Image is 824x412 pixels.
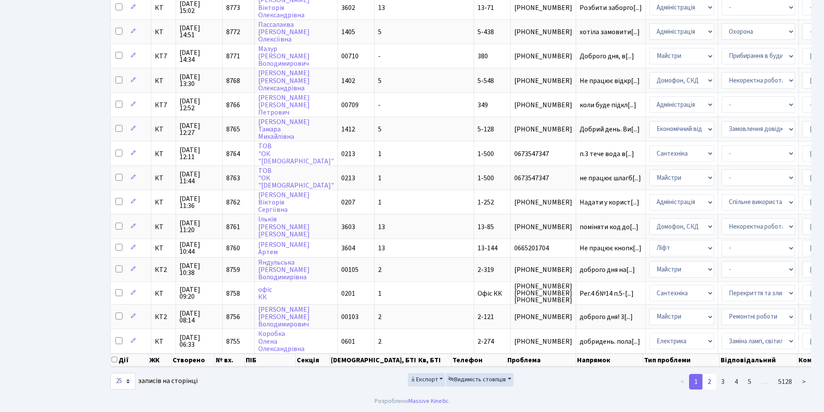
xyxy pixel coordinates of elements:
[341,149,355,159] span: 0213
[148,354,172,367] th: ЖК
[514,53,572,60] span: [PHONE_NUMBER]
[378,3,385,13] span: 13
[226,243,240,253] span: 8760
[378,125,382,134] span: 5
[341,222,355,232] span: 3603
[478,198,494,207] span: 1-252
[245,354,296,367] th: ПІБ
[580,100,636,110] span: коли буде підкл[...]
[514,102,572,109] span: [PHONE_NUMBER]
[226,312,240,322] span: 8756
[155,338,172,345] span: КТ
[155,313,172,320] span: КТ2
[341,289,355,298] span: 0201
[410,375,438,384] span: Експорт
[258,20,310,44] a: Пассалаква[PERSON_NAME]Олексіївна
[155,224,172,230] span: КТ
[580,173,641,183] span: не працює шлагб[...]
[378,149,382,159] span: 1
[155,266,172,273] span: КТ2
[226,3,240,13] span: 8773
[258,166,334,190] a: ТОВ"ОК"[DEMOGRAPHIC_DATA]"
[180,0,219,14] span: [DATE] 15:02
[478,76,494,86] span: 5-548
[643,354,720,367] th: Тип проблеми
[689,374,703,390] a: 1
[478,149,494,159] span: 1-500
[514,338,572,345] span: [PHONE_NUMBER]
[155,150,172,157] span: КТ
[180,122,219,136] span: [DATE] 12:27
[478,289,502,298] span: Офіс КК
[341,337,355,346] span: 0601
[378,198,382,207] span: 1
[378,173,382,183] span: 1
[580,243,641,253] span: Не працює кнопк[...]
[258,93,310,117] a: [PERSON_NAME][PERSON_NAME]Петрович
[155,199,172,206] span: КТ
[341,76,355,86] span: 1402
[258,117,310,141] a: [PERSON_NAME]ТамараМихайлівна
[514,4,572,11] span: [PHONE_NUMBER]
[514,313,572,320] span: [PHONE_NUMBER]
[180,286,219,300] span: [DATE] 09:20
[797,374,811,390] a: >
[155,126,172,133] span: КТ
[514,245,572,252] span: 0665201704
[514,199,572,206] span: [PHONE_NUMBER]
[341,100,359,110] span: 00709
[514,126,572,133] span: [PHONE_NUMBER]
[478,222,494,232] span: 13-85
[172,354,215,367] th: Створено
[580,125,640,134] span: Добрий день. Ви[...]
[226,289,240,298] span: 8758
[341,51,359,61] span: 00710
[378,51,381,61] span: -
[514,150,572,157] span: 0673547347
[341,27,355,37] span: 1405
[226,51,240,61] span: 8771
[341,312,359,322] span: 00103
[341,173,355,183] span: 0213
[375,396,450,406] div: Розроблено .
[478,265,494,275] span: 2-319
[341,243,355,253] span: 3604
[378,243,385,253] span: 13
[296,354,330,367] th: Секція
[417,354,452,367] th: Кв, БТІ
[580,312,633,322] span: доброго дня! 3[...]
[580,149,634,159] span: п.3 тече вода в[...]
[258,285,272,302] a: офісКК
[378,312,382,322] span: 2
[580,198,639,207] span: Надати у корист[...]
[580,3,642,13] span: Розбити заборго[...]
[378,265,382,275] span: 2
[580,265,635,275] span: доброго дня на[...]
[478,312,494,322] span: 2-121
[155,53,172,60] span: КТ7
[702,374,716,390] a: 2
[452,354,507,367] th: Телефон
[110,373,198,390] label: записів на сторінці
[180,195,219,209] span: [DATE] 11:36
[478,173,494,183] span: 1-500
[507,354,577,367] th: Проблема
[378,100,381,110] span: -
[729,374,743,390] a: 4
[155,245,172,252] span: КТ
[110,373,135,390] select: записів на сторінці
[258,258,310,282] a: Яндульська[PERSON_NAME]Володимирівна
[341,125,355,134] span: 1412
[743,374,757,390] a: 5
[180,220,219,233] span: [DATE] 11:20
[258,190,310,214] a: [PERSON_NAME]ВікторіяСергіївна
[576,354,643,367] th: Напрямок
[514,175,572,182] span: 0673547347
[478,3,494,13] span: 13-71
[378,222,385,232] span: 13
[258,44,310,68] a: Мазур[PERSON_NAME]Володимирович
[378,76,382,86] span: 5
[155,4,172,11] span: КТ
[514,266,572,273] span: [PHONE_NUMBER]
[155,102,172,109] span: КТ7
